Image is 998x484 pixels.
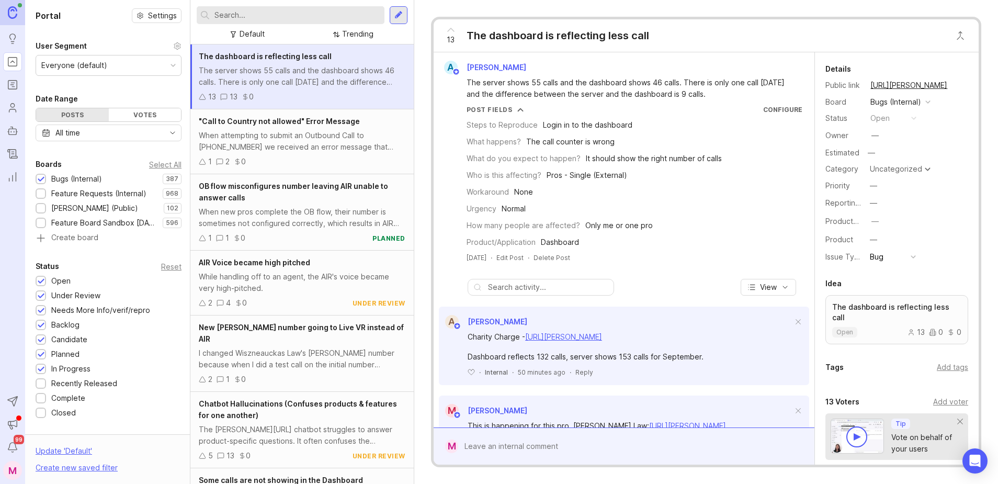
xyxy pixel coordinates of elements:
[467,119,538,131] div: Steps to Reproduce
[467,77,793,100] div: The server shows 55 calls and the dashboard shows 46 calls. There is only one call [DATE] and the...
[36,445,92,462] div: Update ' Default '
[190,174,414,251] a: OB flow misconfigures number leaving AIR unable to answer callsWhen new pros complete the OB flow...
[825,130,862,141] div: Owner
[439,404,527,418] a: M[PERSON_NAME]
[488,282,608,293] input: Search activity...
[51,392,85,404] div: Complete
[825,181,850,190] label: Priority
[763,106,802,114] a: Configure
[870,96,921,108] div: Bugs (Internal)
[161,264,182,269] div: Reset
[452,68,460,76] img: member badge
[51,348,80,360] div: Planned
[36,40,87,52] div: User Segment
[929,329,943,336] div: 0
[246,450,251,462] div: 0
[468,317,527,326] span: [PERSON_NAME]
[445,440,458,453] div: M
[14,435,24,444] span: 99
[467,105,524,114] button: Post Fields
[249,91,254,103] div: 0
[3,121,22,140] a: Autopilot
[871,216,879,227] div: —
[468,331,792,343] div: Charity Charge -
[741,279,796,296] button: View
[199,130,405,153] div: When attempting to submit an Outbound Call to [PHONE_NUMBER] we received an error message that st...
[870,112,890,124] div: open
[166,175,178,183] p: 387
[36,108,109,121] div: Posts
[132,8,182,23] button: Settings
[525,332,602,341] a: [URL][PERSON_NAME]
[353,299,405,308] div: under review
[226,450,234,462] div: 13
[825,235,853,244] label: Product
[51,305,150,316] div: Needs More Info/verif/repro
[467,186,509,198] div: Workaround
[514,186,533,198] div: None
[3,415,22,434] button: Announcements
[199,52,332,61] span: The dashboard is reflecting less call
[468,420,792,432] div: This is happening for this pro, [PERSON_NAME] Law:
[199,206,405,229] div: When new pros complete the OB flow, their number is sometimes not configured correctly, which res...
[230,91,237,103] div: 13
[825,277,842,290] div: Idea
[467,105,513,114] div: Post Fields
[241,232,245,244] div: 0
[447,34,455,46] span: 13
[199,399,397,420] span: Chatbot Hallucinations (Confuses products & features for one another)
[825,96,862,108] div: Board
[3,52,22,71] a: Portal
[870,234,877,245] div: —
[962,448,988,474] div: Open Intercom Messenger
[485,368,508,377] div: Internal
[55,127,80,139] div: All time
[467,203,496,215] div: Urgency
[208,450,213,462] div: 5
[240,28,265,40] div: Default
[190,316,414,392] a: New [PERSON_NAME] number going to Live VR instead of AIRI changed Wiszneauckas Law's [PERSON_NAME...
[832,302,961,323] p: The dashboard is reflecting less call
[526,136,615,148] div: The call counter is wrong
[109,108,182,121] div: Votes
[467,136,521,148] div: What happens?
[51,319,80,331] div: Backlog
[528,253,529,262] div: ·
[199,271,405,294] div: While handling off to an agent, the AIR's voice became very high-pitched.
[467,237,536,248] div: Product/Application
[831,419,884,454] img: video-thumbnail-vote-d41b83416815613422e2ca741bf692cc.jpg
[242,297,247,309] div: 0
[543,119,632,131] div: Login in to the dashboard
[199,424,405,447] div: The [PERSON_NAME][URL] chatbot struggles to answer product-specific questions. It often confuses ...
[947,329,961,336] div: 0
[190,44,414,109] a: The dashboard is reflecting less callThe server shows 55 calls and the dashboard shows 46 calls. ...
[208,232,212,244] div: 1
[51,217,157,229] div: Feature Board Sandbox [DATE]
[468,406,527,415] span: [PERSON_NAME]
[225,156,230,167] div: 2
[453,411,461,419] img: member badge
[468,351,792,363] div: Dashboard reflects 132 calls, server shows 153 calls for September.
[199,323,404,343] span: New [PERSON_NAME] number going to Live VR instead of AIR
[908,329,925,336] div: 13
[467,253,486,262] a: [DATE]
[870,165,922,173] div: Uncategorized
[825,361,844,374] div: Tags
[208,91,216,103] div: 13
[825,149,859,156] div: Estimated
[208,374,212,385] div: 2
[895,420,906,428] p: Tip
[3,461,22,480] button: M
[41,60,107,71] div: Everyone (default)
[825,198,881,207] label: Reporting Team
[870,251,883,263] div: Bug
[199,65,405,88] div: The server shows 55 calls and the dashboard shows 46 calls. There is only one call [DATE] and the...
[3,29,22,48] a: Ideas
[868,215,882,228] button: ProductboardID
[467,63,526,72] span: [PERSON_NAME]
[3,98,22,117] a: Users
[51,334,87,345] div: Candidate
[190,109,414,174] a: "Call to Country not allowed" Error MessageWhen attempting to submit an Outbound Call to [PHONE_N...
[36,9,61,22] h1: Portal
